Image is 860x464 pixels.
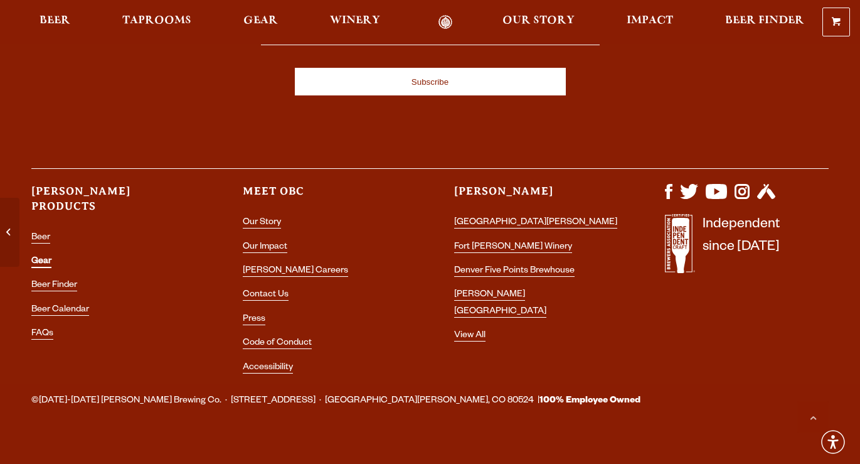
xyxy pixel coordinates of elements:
[243,290,289,301] a: Contact Us
[757,193,775,203] a: Visit us on Untappd
[703,214,780,280] p: Independent since [DATE]
[665,193,672,203] a: Visit us on Facebook
[618,15,681,30] a: Impact
[31,184,195,224] h3: [PERSON_NAME] Products
[627,16,673,26] span: Impact
[243,315,265,325] a: Press
[539,396,640,406] strong: 100% Employee Owned
[31,393,640,409] span: ©[DATE]-[DATE] [PERSON_NAME] Brewing Co. · [STREET_ADDRESS] · [GEOGRAPHIC_DATA][PERSON_NAME], CO ...
[235,15,286,30] a: Gear
[243,363,293,374] a: Accessibility
[31,15,78,30] a: Beer
[243,242,287,253] a: Our Impact
[454,218,617,229] a: [GEOGRAPHIC_DATA][PERSON_NAME]
[454,242,572,253] a: Fort [PERSON_NAME] Winery
[243,218,281,229] a: Our Story
[114,15,199,30] a: Taprooms
[31,305,89,316] a: Beer Calendar
[31,233,50,244] a: Beer
[122,16,191,26] span: Taprooms
[243,16,278,26] span: Gear
[819,428,847,456] div: Accessibility Menu
[454,290,546,317] a: [PERSON_NAME] [GEOGRAPHIC_DATA]
[494,15,583,30] a: Our Story
[243,184,406,210] h3: Meet OBC
[243,338,312,349] a: Code of Conduct
[31,281,77,291] a: Beer Finder
[422,15,469,30] a: Odell Home
[40,16,70,26] span: Beer
[295,68,566,95] input: Subscribe
[330,16,380,26] span: Winery
[454,266,575,277] a: Denver Five Points Brewhouse
[31,257,51,268] a: Gear
[680,193,699,203] a: Visit us on X (formerly Twitter)
[243,266,348,277] a: [PERSON_NAME] Careers
[502,16,575,26] span: Our Story
[31,329,53,340] a: FAQs
[454,331,486,342] a: View All
[454,184,618,210] h3: [PERSON_NAME]
[725,16,804,26] span: Beer Finder
[322,15,388,30] a: Winery
[797,401,829,433] a: Scroll to top
[706,193,727,203] a: Visit us on YouTube
[735,193,750,203] a: Visit us on Instagram
[717,15,812,30] a: Beer Finder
